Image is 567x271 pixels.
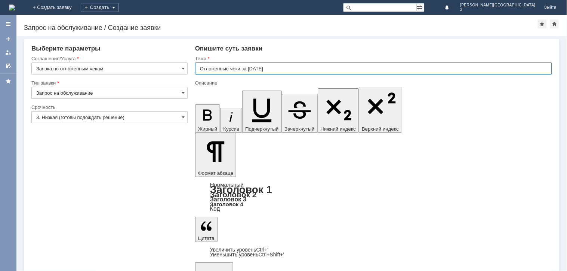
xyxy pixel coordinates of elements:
[359,87,402,133] button: Верхний индекс
[195,56,551,61] div: Тема
[223,126,239,132] span: Курсив
[198,235,215,241] span: Цитата
[195,104,221,133] button: Жирный
[195,45,263,52] span: Опишите суть заявки
[259,252,284,258] span: Ctrl+Shift+'
[256,247,269,253] span: Ctrl+'
[195,80,551,85] div: Описание
[417,3,424,10] span: Расширенный поиск
[195,182,552,211] div: Формат абзаца
[220,108,242,133] button: Курсив
[31,45,101,52] span: Выберите параметры
[460,7,536,12] span: 2
[318,88,359,133] button: Нижний индекс
[2,46,14,58] a: Мои заявки
[242,91,281,133] button: Подчеркнутый
[198,126,218,132] span: Жирный
[24,24,538,31] div: Запрос на обслуживание / Создание заявки
[9,4,15,10] a: Перейти на домашнюю страницу
[550,19,559,28] div: Сделать домашней страницей
[282,94,318,133] button: Зачеркнутый
[210,247,269,253] a: Increase
[2,60,14,72] a: Мои согласования
[210,196,246,203] a: Заголовок 3
[2,33,14,45] a: Создать заявку
[81,3,119,12] div: Создать
[245,126,278,132] span: Подчеркнутый
[210,184,272,195] a: Заголовок 1
[195,247,552,257] div: Цитата
[198,170,233,176] span: Формат абзаца
[210,201,243,207] a: Заголовок 4
[285,126,315,132] span: Зачеркнутый
[210,190,257,199] a: Заголовок 2
[321,126,356,132] span: Нижний индекс
[538,19,547,28] div: Добавить в избранное
[31,56,186,61] div: Соглашение/Услуга
[195,133,236,177] button: Формат абзаца
[31,80,186,85] div: Тип заявки
[460,3,536,7] span: [PERSON_NAME][GEOGRAPHIC_DATA]
[9,4,15,10] img: logo
[210,182,244,188] a: Нормальный
[195,217,218,242] button: Цитата
[210,205,220,212] a: Код
[362,126,399,132] span: Верхний индекс
[210,252,284,258] a: Decrease
[31,105,186,110] div: Срочность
